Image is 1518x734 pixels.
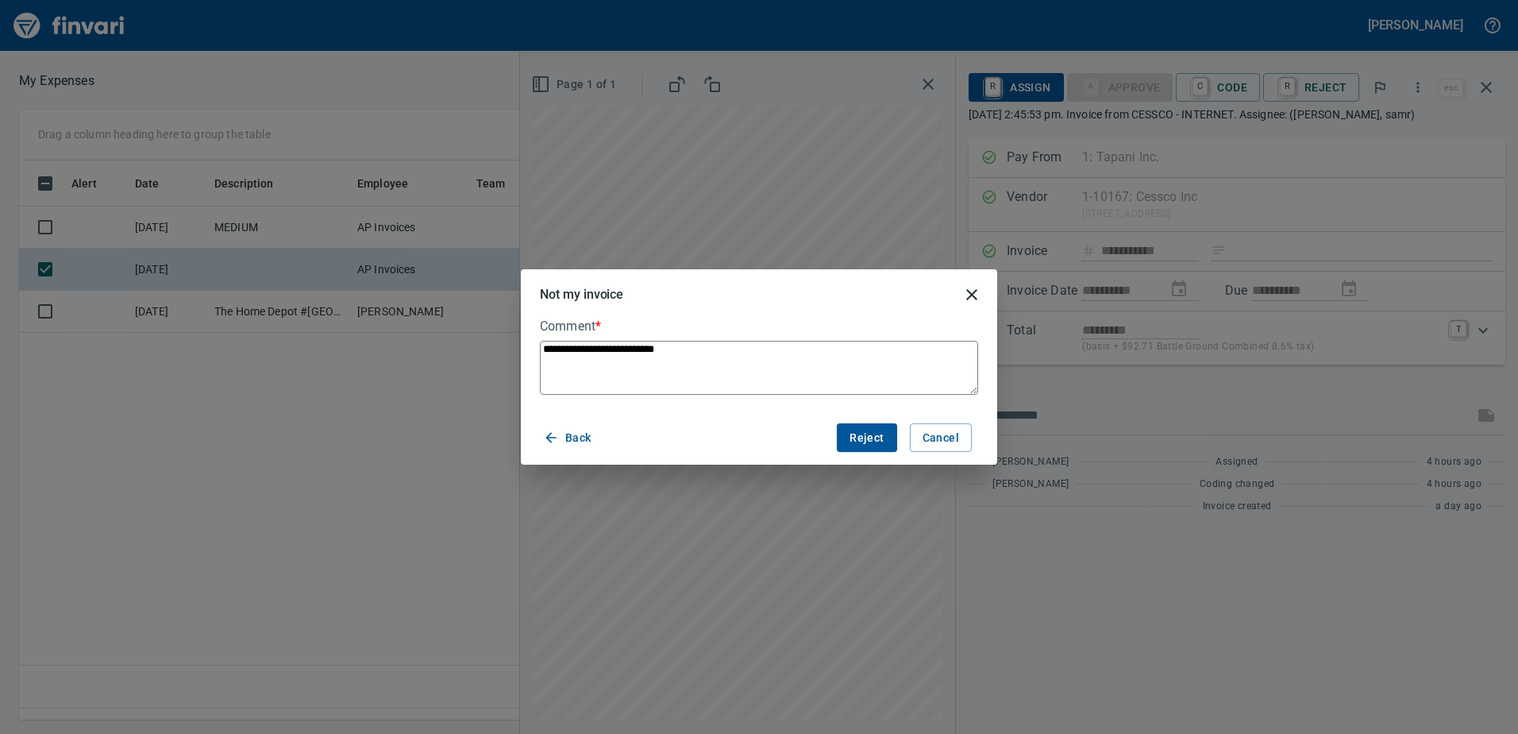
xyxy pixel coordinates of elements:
button: close [953,276,991,314]
label: Comment [540,320,978,333]
button: Back [540,423,598,453]
span: Reject [850,428,884,448]
button: Reject [837,423,896,453]
span: Cancel [923,428,959,448]
button: Cancel [910,423,972,453]
span: Back [546,428,591,448]
h5: Not my invoice [540,286,623,303]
